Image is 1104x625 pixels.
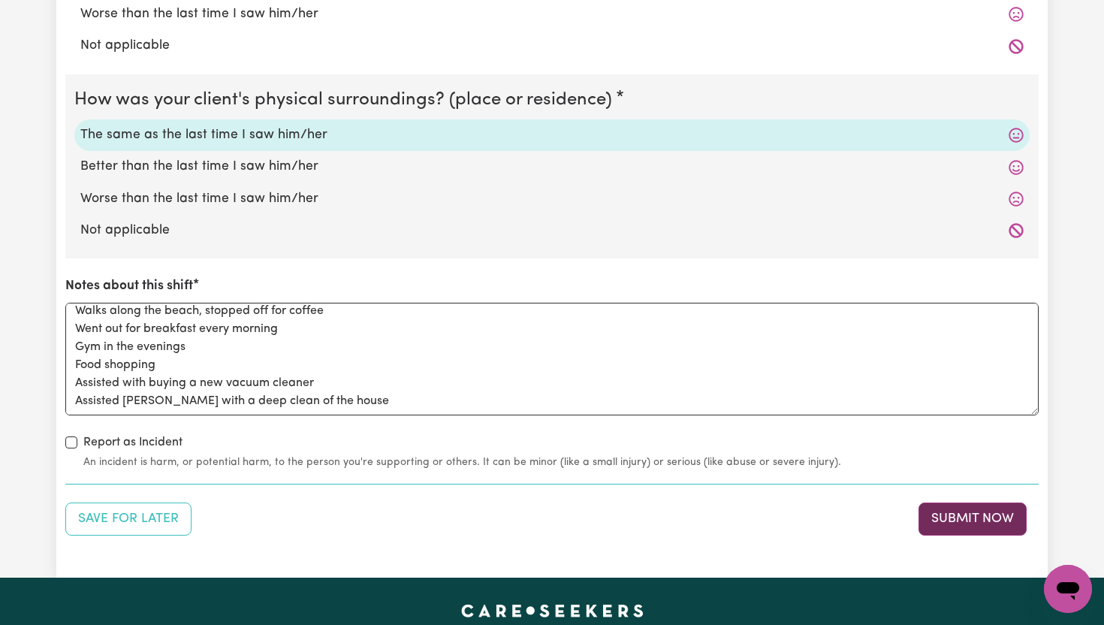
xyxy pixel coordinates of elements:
textarea: Walks along the beach, stopped off for coffee Went out for breakfast every morning Gym in the eve... [65,303,1039,415]
label: Not applicable [80,36,1024,56]
a: Careseekers home page [461,605,644,617]
button: Save your job report [65,503,192,536]
label: Worse than the last time I saw him/her [80,189,1024,209]
small: An incident is harm, or potential harm, to the person you're supporting or others. It can be mino... [83,454,1039,470]
legend: How was your client's physical surroundings? (place or residence) [74,86,618,113]
label: The same as the last time I saw him/her [80,125,1024,145]
label: Report as Incident [83,433,182,451]
button: Submit your job report [918,503,1027,536]
label: Worse than the last time I saw him/her [80,5,1024,24]
label: Not applicable [80,221,1024,240]
label: Better than the last time I saw him/her [80,157,1024,177]
iframe: Button to launch messaging window [1044,565,1092,613]
label: Notes about this shift [65,276,193,296]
